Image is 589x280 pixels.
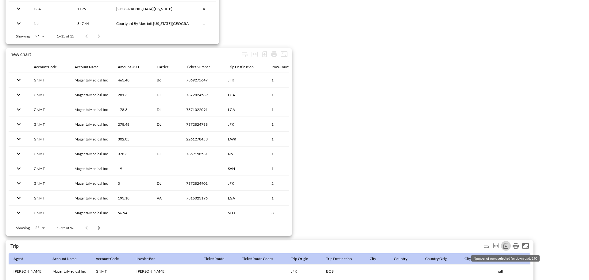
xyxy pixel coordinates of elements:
th: DL [152,88,181,102]
th: null [526,265,555,278]
th: 1 [267,88,302,102]
th: 2 [267,176,302,191]
span: Ticket Number [186,63,218,71]
button: Go to next page [93,222,105,234]
th: 2261278453 [181,132,223,146]
div: Trip [10,243,481,249]
div: Print [511,241,521,251]
div: Account Code [96,255,119,262]
th: GNMT [29,147,70,161]
div: 25 [32,224,47,232]
button: Fullscreen [279,49,289,59]
button: expand row [13,119,24,129]
th: B6 [152,73,181,87]
div: City Orig [464,255,479,262]
span: Ticket Route Codes [242,255,281,262]
button: Fullscreen [521,241,530,251]
div: Invoice For [137,255,155,262]
th: GNMT [29,132,70,146]
th: 4 [198,2,234,16]
div: new chart [10,51,240,57]
p: 1–15 of 15 [57,34,74,39]
button: expand row [13,134,24,144]
button: expand row [13,3,24,14]
div: Country Orig [425,255,447,262]
th: 1 [267,102,302,117]
th: Magenta Medical Inc [70,73,113,87]
div: Number of rows selected for download: 190 [471,255,540,262]
th: LGA [223,191,267,205]
button: expand row [13,163,24,174]
span: Account Code [96,255,127,262]
div: Number of rows selected for download: 96 [260,49,269,59]
button: expand row [13,207,24,218]
th: LGA [29,2,72,16]
div: Toggle table layout between fixed and auto (default: auto) [491,241,501,251]
th: 7372824589 [181,88,223,102]
th: null [492,265,526,278]
th: 7369275647 [181,73,223,87]
th: Park Lane New York [111,2,198,16]
div: Amount USD [118,63,139,71]
div: Print [269,49,279,59]
span: Row Count [271,63,298,71]
th: 1 [198,16,234,31]
th: Magenta Medical Inc [70,161,113,176]
p: 1–25 of 96 [57,225,74,231]
th: AA [152,191,181,205]
th: 1 [267,117,302,132]
th: Magenta Medical Inc [70,147,113,161]
span: Agent [13,255,31,262]
button: expand row [13,18,24,29]
th: Courtyard By Marriott New York Manhattan/Upper East [111,16,198,31]
span: Trip Destination [228,63,262,71]
th: 347.44 [72,16,111,31]
th: No [223,147,267,161]
p: Showing [16,34,30,39]
th: 1 [267,147,302,161]
div: Ticket Number [186,63,210,71]
p: Showing [16,225,30,231]
th: DL [152,102,181,117]
div: Trip Destination [228,63,254,71]
th: Magenta Medical Inc [70,102,113,117]
button: expand row [13,148,24,159]
span: Trip Origin [291,255,316,262]
th: Magenta Medical Inc [70,132,113,146]
span: Country [394,255,415,262]
span: Account Code [34,63,65,71]
th: 1 [267,73,302,87]
th: 3 [267,206,302,220]
th: 278.48 [113,117,152,132]
div: Account Name [52,255,76,262]
th: GNMT [29,73,70,87]
th: 193.18 [113,191,152,205]
th: 19 [113,161,152,176]
th: BOS [321,265,365,278]
div: Agent [13,255,23,262]
th: 7369198531 [181,147,223,161]
div: City [370,255,376,262]
th: DL [152,147,181,161]
th: 7372824788 [181,117,223,132]
div: Row Count [271,63,290,71]
th: 56.94 [113,206,152,220]
th: Keri Mcgovern [132,265,199,278]
button: expand row [13,193,24,203]
th: 178.3 [113,102,152,117]
th: 7371022091 [181,102,223,117]
th: GNMT [29,117,70,132]
div: Wrap text [240,49,250,59]
th: DL [152,176,181,191]
th: No [29,16,72,31]
th: JFK [223,176,267,191]
button: expand row [13,104,24,115]
th: 378.3 [113,147,152,161]
th: 281.3 [113,88,152,102]
th: GNMT [29,161,70,176]
div: Wrap text [481,241,491,251]
th: JFK [286,265,321,278]
th: 7316023196 [181,191,223,205]
th: Magenta Medical Inc [70,117,113,132]
button: expand row [13,178,24,188]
